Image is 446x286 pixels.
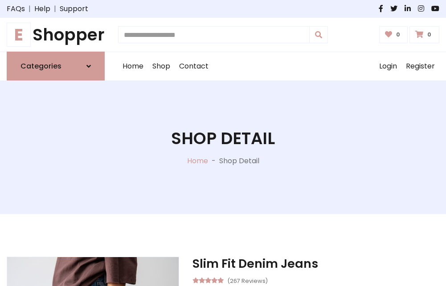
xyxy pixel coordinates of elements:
[425,31,434,39] span: 0
[379,26,408,43] a: 0
[60,4,88,14] a: Support
[25,4,34,14] span: |
[148,52,175,81] a: Shop
[192,257,439,271] h3: Slim Fit Denim Jeans
[394,31,402,39] span: 0
[375,52,401,81] a: Login
[118,52,148,81] a: Home
[20,62,61,70] h6: Categories
[208,156,219,166] p: -
[7,25,105,44] h1: Shopper
[50,4,60,14] span: |
[7,4,25,14] a: FAQs
[171,129,275,148] h1: Shop Detail
[175,52,213,81] a: Contact
[409,26,439,43] a: 0
[187,156,208,166] a: Home
[7,23,31,47] span: E
[227,275,268,286] small: (267 Reviews)
[7,52,105,81] a: Categories
[7,25,105,44] a: EShopper
[34,4,50,14] a: Help
[219,156,259,166] p: Shop Detail
[401,52,439,81] a: Register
